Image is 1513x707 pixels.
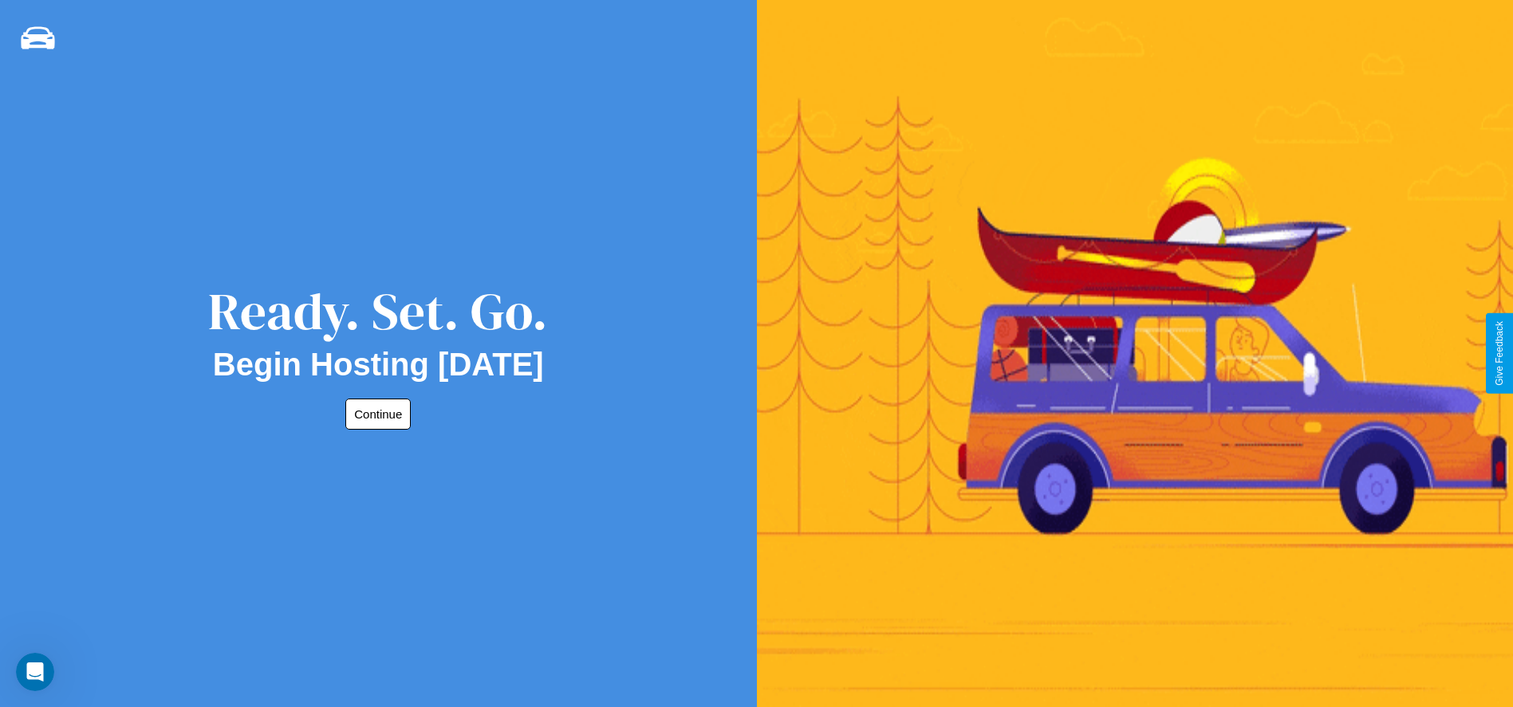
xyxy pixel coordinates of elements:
button: Continue [345,399,411,430]
div: Give Feedback [1494,321,1505,386]
iframe: Intercom live chat [16,653,54,691]
div: Ready. Set. Go. [208,276,548,347]
h2: Begin Hosting [DATE] [213,347,544,383]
